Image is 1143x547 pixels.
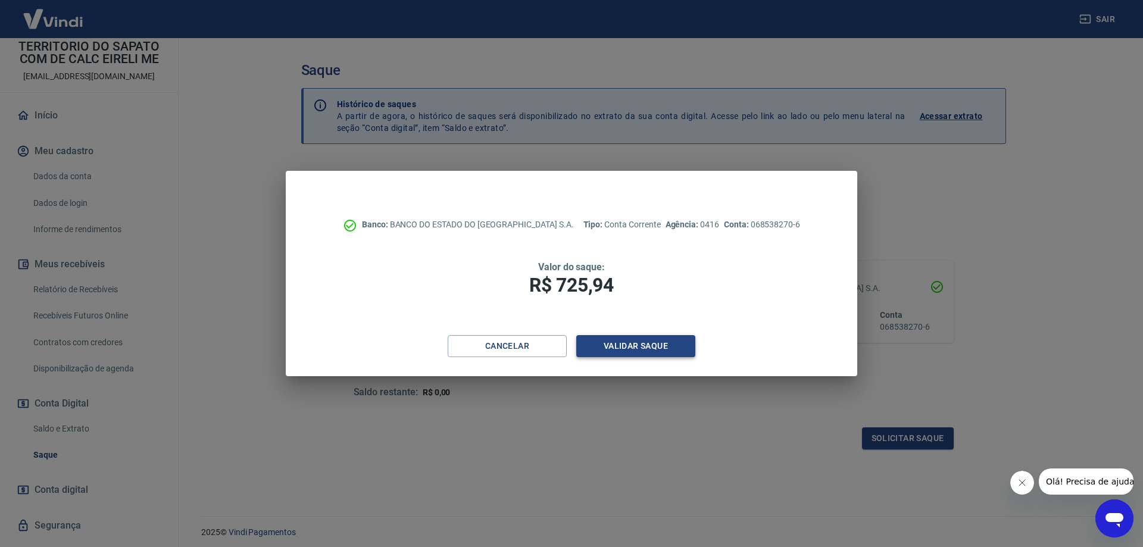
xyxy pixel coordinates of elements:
[576,335,695,357] button: Validar saque
[362,220,390,229] span: Banco:
[724,220,751,229] span: Conta:
[583,218,661,231] p: Conta Corrente
[538,261,605,273] span: Valor do saque:
[1095,499,1133,537] iframe: Botão para abrir a janela de mensagens
[724,218,800,231] p: 068538270-6
[529,274,614,296] span: R$ 725,94
[666,220,701,229] span: Agência:
[583,220,605,229] span: Tipo:
[1039,468,1133,495] iframe: Mensagem da empresa
[7,8,100,18] span: Olá! Precisa de ajuda?
[448,335,567,357] button: Cancelar
[1010,471,1034,495] iframe: Fechar mensagem
[666,218,719,231] p: 0416
[362,218,574,231] p: BANCO DO ESTADO DO [GEOGRAPHIC_DATA] S.A.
